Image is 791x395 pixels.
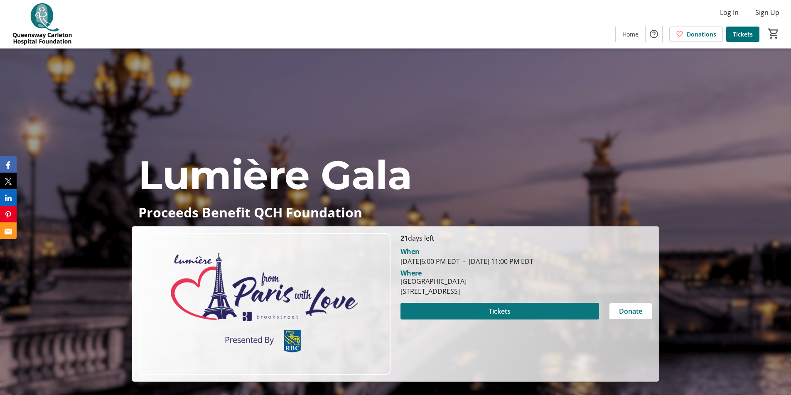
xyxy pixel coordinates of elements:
img: QCH Foundation's Logo [5,3,79,45]
div: [GEOGRAPHIC_DATA] [400,276,467,286]
span: Home [622,30,639,39]
img: Campaign CTA Media Photo [139,233,391,375]
p: days left [400,233,652,243]
a: Tickets [726,27,759,42]
div: When [400,246,420,256]
span: Lumière Gala [138,151,412,199]
p: Proceeds Benefit QCH Foundation [138,205,652,219]
a: Home [616,27,645,42]
span: 21 [400,234,408,243]
div: Where [400,270,422,276]
button: Help [646,26,662,42]
span: Tickets [733,30,753,39]
div: [STREET_ADDRESS] [400,286,467,296]
span: [DATE] 11:00 PM EDT [460,257,533,266]
span: Donations [687,30,716,39]
span: Log In [720,7,739,17]
button: Log In [713,6,745,19]
button: Cart [766,26,781,41]
button: Sign Up [749,6,786,19]
span: Tickets [489,306,511,316]
span: Donate [619,306,642,316]
span: Sign Up [755,7,779,17]
button: Tickets [400,303,599,319]
span: - [460,257,469,266]
button: Donate [609,303,652,319]
a: Donations [669,27,723,42]
span: [DATE] 6:00 PM EDT [400,257,460,266]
